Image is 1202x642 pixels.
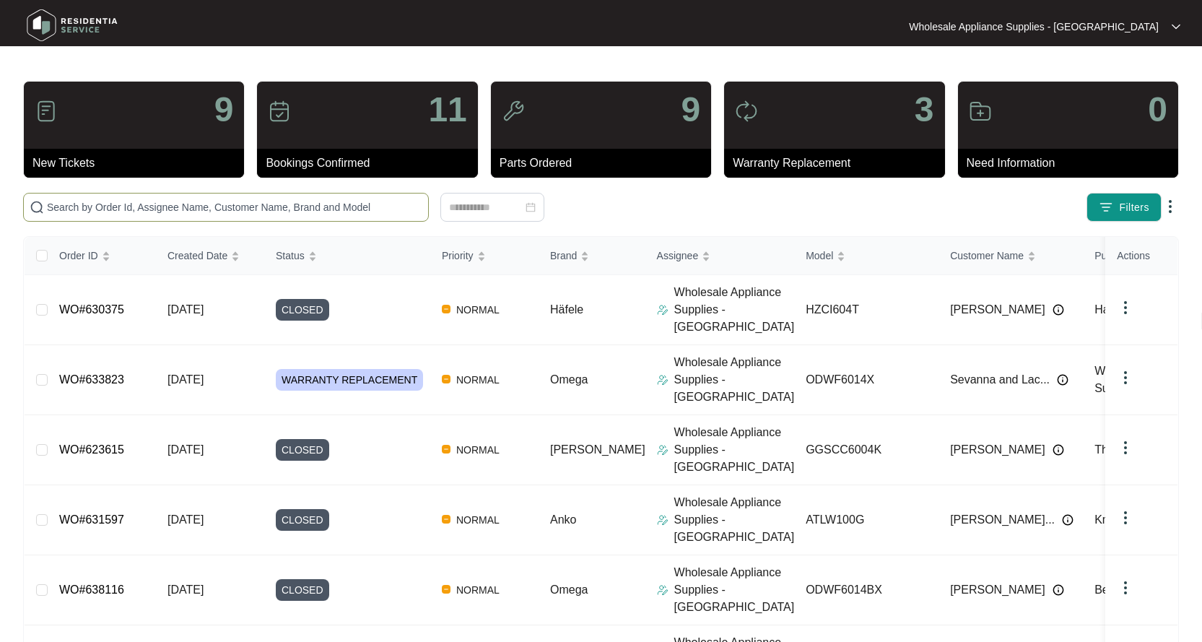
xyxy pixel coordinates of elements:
[674,424,795,476] p: Wholesale Appliance Supplies - [GEOGRAPHIC_DATA]
[442,248,474,264] span: Priority
[735,100,758,123] img: icon
[500,155,711,172] p: Parts Ordered
[59,373,124,386] a: WO#633823
[450,511,505,529] span: NORMAL
[22,4,123,47] img: residentia service logo
[59,248,98,264] span: Order ID
[1117,579,1134,597] img: dropdown arrow
[167,443,204,456] span: [DATE]
[950,371,1050,389] span: Sevanna and Lac...
[681,92,700,127] p: 9
[674,494,795,546] p: Wholesale Appliance Supplies - [GEOGRAPHIC_DATA]
[539,237,645,275] th: Brand
[1057,374,1068,386] img: Info icon
[30,200,44,214] img: search-icon
[950,248,1024,264] span: Customer Name
[657,248,699,264] span: Assignee
[657,444,668,456] img: Assigner Icon
[674,284,795,336] p: Wholesale Appliance Supplies - [GEOGRAPHIC_DATA]
[276,299,329,321] span: CLOSED
[1062,514,1073,526] img: Info icon
[1094,584,1189,596] span: Betta Home Living
[967,155,1178,172] p: Need Information
[550,303,583,316] span: Häfele
[794,275,938,345] td: HZCI604T
[657,514,668,526] img: Assigner Icon
[442,515,450,524] img: Vercel Logo
[156,237,264,275] th: Created Date
[167,584,204,596] span: [DATE]
[442,585,450,594] img: Vercel Logo
[1162,198,1179,215] img: dropdown arrow
[59,303,124,316] a: WO#630375
[1053,304,1064,316] img: Info icon
[428,92,466,127] p: 11
[268,100,291,123] img: icon
[794,345,938,415] td: ODWF6014X
[167,373,204,386] span: [DATE]
[1105,237,1177,275] th: Actions
[645,237,795,275] th: Assignee
[915,92,934,127] p: 3
[1117,509,1134,526] img: dropdown arrow
[59,443,124,456] a: WO#623615
[59,584,124,596] a: WO#638116
[450,441,505,459] span: NORMAL
[950,511,1055,529] span: [PERSON_NAME]...
[674,564,795,616] p: Wholesale Appliance Supplies - [GEOGRAPHIC_DATA]
[794,555,938,625] td: ODWF6014BX
[276,509,329,531] span: CLOSED
[276,579,329,601] span: CLOSED
[1119,200,1149,215] span: Filters
[167,303,204,316] span: [DATE]
[450,581,505,599] span: NORMAL
[550,373,588,386] span: Omega
[47,199,422,215] input: Search by Order Id, Assignee Name, Customer Name, Brand and Model
[1094,443,1176,456] span: The Good Guys
[674,354,795,406] p: Wholesale Appliance Supplies - [GEOGRAPHIC_DATA]
[442,445,450,454] img: Vercel Logo
[950,581,1045,599] span: [PERSON_NAME]
[733,155,944,172] p: Warranty Replacement
[550,248,577,264] span: Brand
[214,92,234,127] p: 9
[1099,200,1113,214] img: filter icon
[938,237,1083,275] th: Customer Name
[1094,365,1202,394] span: Wholesale Appliance Supplies
[1094,303,1128,316] span: Hafele
[969,100,992,123] img: icon
[1053,444,1064,456] img: Info icon
[1086,193,1162,222] button: filter iconFilters
[1117,439,1134,456] img: dropdown arrow
[32,155,244,172] p: New Tickets
[450,301,505,318] span: NORMAL
[1172,23,1180,30] img: dropdown arrow
[276,369,423,391] span: WARRANTY REPLACEMENT
[442,305,450,313] img: Vercel Logo
[794,415,938,485] td: GGSCC6004K
[59,513,124,526] a: WO#631597
[266,155,477,172] p: Bookings Confirmed
[450,371,505,389] span: NORMAL
[430,237,539,275] th: Priority
[167,513,204,526] span: [DATE]
[950,441,1045,459] span: [PERSON_NAME]
[909,19,1159,34] p: Wholesale Appliance Supplies - [GEOGRAPHIC_DATA]
[1117,369,1134,386] img: dropdown arrow
[794,485,938,555] td: ATLW100G
[657,584,668,596] img: Assigner Icon
[657,304,668,316] img: Assigner Icon
[264,237,430,275] th: Status
[1053,584,1064,596] img: Info icon
[1148,92,1167,127] p: 0
[1117,299,1134,316] img: dropdown arrow
[167,248,227,264] span: Created Date
[1094,513,1125,526] span: Kmart
[442,375,450,383] img: Vercel Logo
[806,248,833,264] span: Model
[276,439,329,461] span: CLOSED
[35,100,58,123] img: icon
[550,584,588,596] span: Omega
[276,248,305,264] span: Status
[950,301,1045,318] span: [PERSON_NAME]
